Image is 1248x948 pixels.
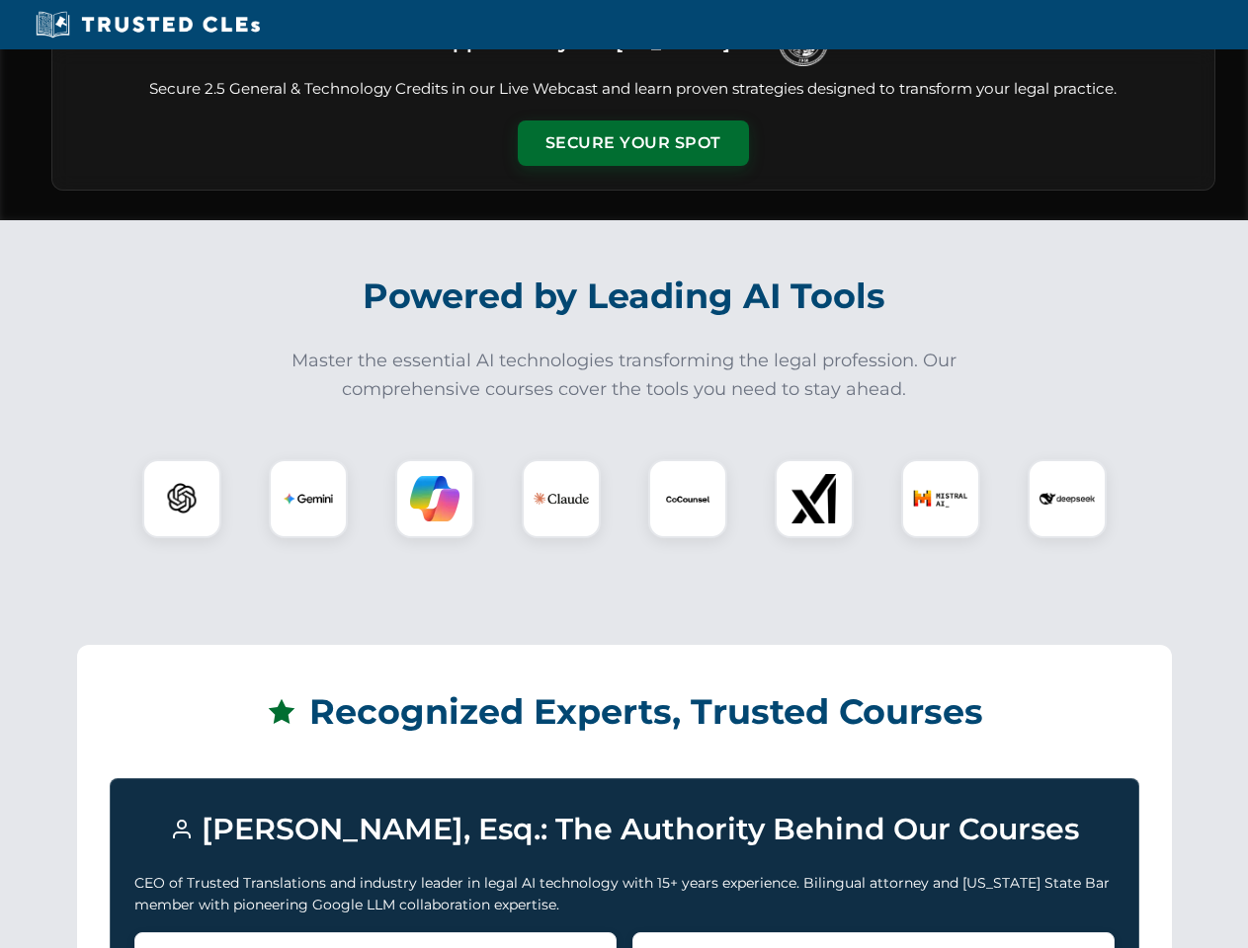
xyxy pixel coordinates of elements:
[1040,471,1095,526] img: DeepSeek Logo
[77,262,1172,331] h2: Powered by Leading AI Tools
[142,459,221,538] div: ChatGPT
[269,459,348,538] div: Gemini
[134,872,1115,916] p: CEO of Trusted Translations and industry leader in legal AI technology with 15+ years experience....
[534,471,589,526] img: Claude Logo
[410,474,459,523] img: Copilot Logo
[110,677,1139,747] h2: Recognized Experts, Trusted Courses
[913,471,968,526] img: Mistral AI Logo
[134,803,1115,856] h3: [PERSON_NAME], Esq.: The Authority Behind Our Courses
[522,459,601,538] div: Claude
[1028,459,1107,538] div: DeepSeek
[153,470,210,527] img: ChatGPT Logo
[76,78,1191,101] p: Secure 2.5 General & Technology Credits in our Live Webcast and learn proven strategies designed ...
[279,347,970,404] p: Master the essential AI technologies transforming the legal profession. Our comprehensive courses...
[648,459,727,538] div: CoCounsel
[395,459,474,538] div: Copilot
[30,10,266,39] img: Trusted CLEs
[284,474,333,523] img: Gemini Logo
[775,459,854,538] div: xAI
[901,459,980,538] div: Mistral AI
[790,474,839,523] img: xAI Logo
[663,474,712,523] img: CoCounsel Logo
[518,120,749,166] button: Secure Your Spot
